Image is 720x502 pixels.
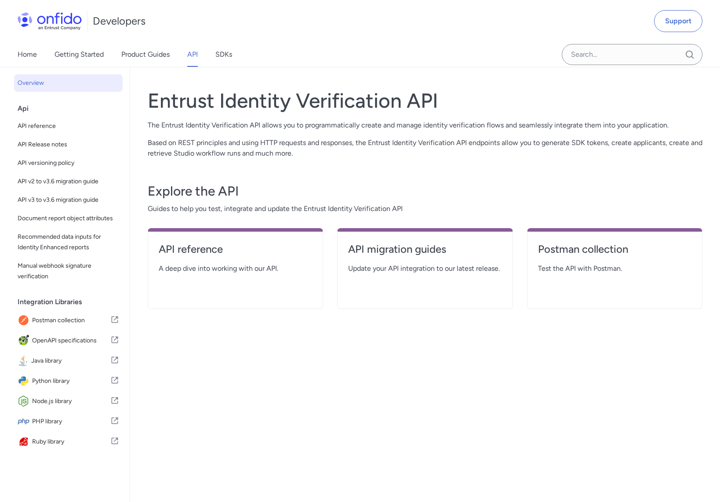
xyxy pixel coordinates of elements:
a: Overview [14,74,123,92]
h4: API migration guides [348,242,502,256]
h3: Explore the API [148,182,702,200]
img: IconJava library [18,355,31,367]
span: Ruby library [32,436,110,448]
a: IconRuby libraryRuby library [14,432,123,451]
img: IconNode.js library [18,395,32,407]
img: IconPython library [18,375,32,387]
a: Support [654,10,702,32]
a: SDKs [215,42,232,67]
span: Overview [18,78,119,88]
a: Home [18,42,37,67]
a: API Release notes [14,136,123,153]
span: A deep dive into working with our API. [159,263,312,274]
a: API v2 to v3.6 migration guide [14,173,123,190]
a: API v3 to v3.6 migration guide [14,191,123,209]
h1: Entrust Identity Verification API [148,88,702,113]
a: IconPHP libraryPHP library [14,412,123,431]
a: API reference [159,242,312,263]
img: IconRuby library [18,436,32,448]
img: IconPostman collection [18,314,32,327]
h4: API reference [159,242,312,256]
span: Manual webhook signature verification [18,261,119,282]
a: API versioning policy [14,154,123,172]
span: Recommended data inputs for Identity Enhanced reports [18,232,119,253]
a: Product Guides [121,42,170,67]
a: API reference [14,117,123,135]
span: API versioning policy [18,158,119,168]
div: Integration Libraries [18,293,126,311]
a: Getting Started [55,42,104,67]
span: Node.js library [32,395,110,407]
span: Python library [32,375,110,387]
a: Postman collection [538,242,691,263]
span: Guides to help you test, integrate and update the Entrust Identity Verification API [148,204,702,214]
span: PHP library [32,415,110,428]
a: IconPostman collectionPostman collection [14,311,123,330]
img: IconOpenAPI specifications [18,335,32,347]
img: Onfido Logo [18,12,82,30]
span: OpenAPI specifications [32,335,110,347]
span: Update your API integration to our latest release. [348,263,502,274]
h4: Postman collection [538,242,691,256]
img: IconPHP library [18,415,32,428]
a: API [187,42,198,67]
span: Document report object attributes [18,213,119,224]
span: Test the API with Postman. [538,263,691,274]
span: API v2 to v3.6 migration guide [18,176,119,187]
p: The Entrust Identity Verification API allows you to programmatically create and manage identity v... [148,120,702,131]
div: Api [18,100,126,117]
a: Manual webhook signature verification [14,257,123,285]
a: IconPython libraryPython library [14,371,123,391]
span: API v3 to v3.6 migration guide [18,195,119,205]
a: IconOpenAPI specificationsOpenAPI specifications [14,331,123,350]
a: IconNode.js libraryNode.js library [14,392,123,411]
h1: Developers [93,14,145,28]
a: Document report object attributes [14,210,123,227]
a: IconJava libraryJava library [14,351,123,371]
p: Based on REST principles and using HTTP requests and responses, the Entrust Identity Verification... [148,138,702,159]
span: Postman collection [32,314,110,327]
input: Onfido search input field [562,44,702,65]
a: Recommended data inputs for Identity Enhanced reports [14,228,123,256]
span: API reference [18,121,119,131]
a: API migration guides [348,242,502,263]
span: Java library [31,355,110,367]
span: API Release notes [18,139,119,150]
